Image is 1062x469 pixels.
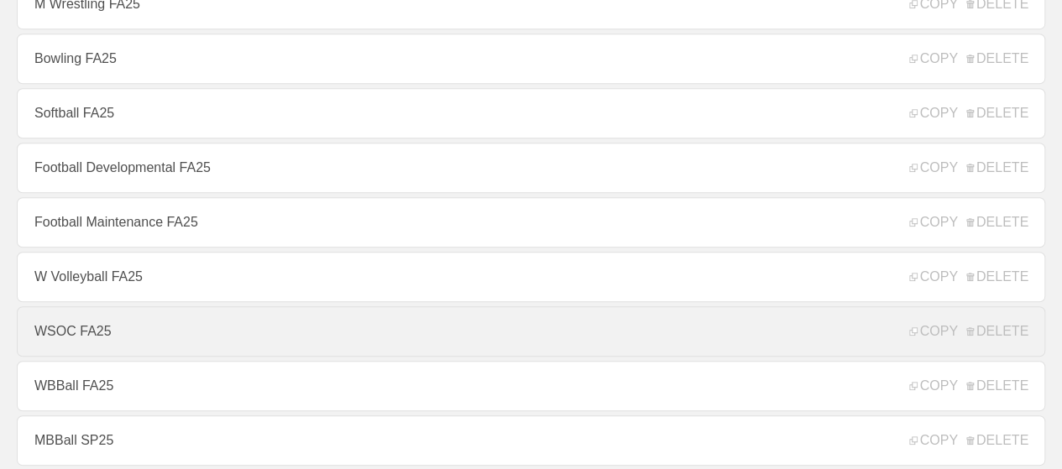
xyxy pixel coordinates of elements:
[17,143,1045,193] a: Football Developmental FA25
[909,160,957,175] span: COPY
[17,306,1045,357] a: WSOC FA25
[17,252,1045,302] a: W Volleyball FA25
[966,269,1028,284] span: DELETE
[17,197,1045,248] a: Football Maintenance FA25
[909,215,957,230] span: COPY
[17,34,1045,84] a: Bowling FA25
[966,51,1028,66] span: DELETE
[909,51,957,66] span: COPY
[17,415,1045,466] a: MBBall SP25
[760,274,1062,469] iframe: Chat Widget
[966,160,1028,175] span: DELETE
[966,215,1028,230] span: DELETE
[909,269,957,284] span: COPY
[909,106,957,121] span: COPY
[17,361,1045,411] a: WBBall FA25
[966,106,1028,121] span: DELETE
[17,88,1045,138] a: Softball FA25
